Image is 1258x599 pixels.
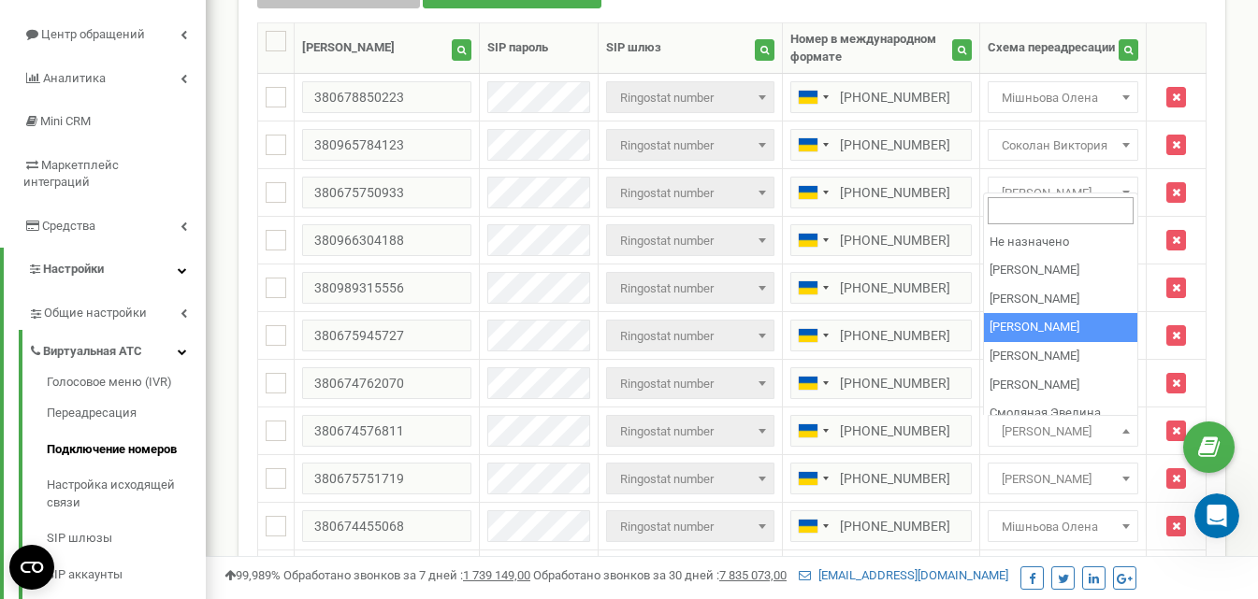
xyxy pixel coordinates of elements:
[9,545,54,590] button: Open CMP widget
[606,367,774,399] span: Ringostat number
[790,415,972,447] input: 050 123 4567
[43,343,142,361] span: Виртуальная АТС
[47,557,206,593] a: SIP аккаунты
[613,85,768,111] span: Ringostat number
[790,272,972,304] input: 050 123 4567
[984,399,1137,428] li: Смоляная Эвелина
[47,432,206,468] a: Подключение номеров
[606,510,774,542] span: Ringostat number
[613,419,768,445] span: Ringostat number
[28,330,206,368] a: Виртуальная АТС
[23,158,119,190] span: Маркетплейс интеграций
[1194,493,1239,538] iframe: Intercom live chat
[791,130,834,160] div: Telephone country code
[988,510,1138,542] span: Мішньова Олена
[613,371,768,397] span: Ringostat number
[791,368,834,398] div: Telephone country code
[791,273,834,303] div: Telephone country code
[791,321,834,350] div: Telephone country code
[224,568,281,582] span: 99,989%
[994,85,1132,111] span: Мішньова Олена
[994,180,1132,207] span: Шевчук Виктория
[43,262,104,276] span: Настройки
[988,129,1138,161] span: Соколан Виктория
[799,568,1008,582] a: [EMAIL_ADDRESS][DOMAIN_NAME]
[790,81,972,113] input: 050 123 4567
[613,514,768,540] span: Ringostat number
[613,180,768,207] span: Ringostat number
[606,224,774,256] span: Ringostat number
[988,81,1138,113] span: Мішньова Олена
[790,320,972,351] input: 050 123 4567
[283,568,530,582] span: Обработано звонков за 7 дней :
[994,514,1132,540] span: Мішньова Олена
[606,81,774,113] span: Ringostat number
[41,27,145,41] span: Центр обращений
[988,177,1138,208] span: Шевчук Виктория
[42,219,95,233] span: Средства
[988,463,1138,494] span: Алена Бавыко
[791,464,834,493] div: Telephone country code
[790,367,972,399] input: 050 123 4567
[790,224,972,256] input: 050 123 4567
[988,39,1115,57] div: Схема переадресации
[28,292,206,330] a: Общие настройки
[463,568,530,582] u: 1 739 149,00
[790,129,972,161] input: 050 123 4567
[791,178,834,207] div: Telephone country code
[4,248,206,292] a: Настройки
[790,31,952,65] div: Номер в международном формате
[47,521,206,557] a: SIP шлюзы
[47,374,206,396] a: Голосовое меню (IVR)
[719,568,787,582] u: 7 835 073,00
[606,272,774,304] span: Ringostat number
[613,133,768,159] span: Ringostat number
[791,511,834,541] div: Telephone country code
[606,39,661,57] div: SIP шлюз
[984,371,1137,400] li: [PERSON_NAME]
[984,342,1137,371] li: [PERSON_NAME]
[613,323,768,349] span: Ringostat number
[790,510,972,542] input: 050 123 4567
[613,276,768,302] span: Ringostat number
[791,416,834,446] div: Telephone country code
[994,133,1132,159] span: Соколан Виктория
[613,466,768,492] span: Ringostat number
[988,415,1138,447] span: Алена Бавыко
[791,225,834,255] div: Telephone country code
[790,177,972,208] input: 050 123 4567
[606,129,774,161] span: Ringostat number
[984,256,1137,285] li: [PERSON_NAME]
[606,177,774,208] span: Ringostat number
[994,419,1132,445] span: Алена Бавыко
[984,313,1137,342] li: [PERSON_NAME]
[790,463,972,494] input: 050 123 4567
[47,467,206,521] a: Настройка исходящей связи
[480,23,599,74] th: SIP пароль
[984,285,1137,314] li: [PERSON_NAME]
[44,305,147,322] span: Общие настройки
[606,463,774,494] span: Ringostat number
[994,466,1132,492] span: Алена Бавыко
[606,320,774,351] span: Ringostat number
[791,82,834,112] div: Telephone country code
[613,228,768,254] span: Ringostat number
[302,39,395,57] div: [PERSON_NAME]
[47,395,206,432] a: Переадресация
[533,568,787,582] span: Обработано звонков за 30 дней :
[43,71,106,85] span: Аналитика
[40,114,91,128] span: Mini CRM
[984,228,1137,257] li: Не назначено
[606,415,774,447] span: Ringostat number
